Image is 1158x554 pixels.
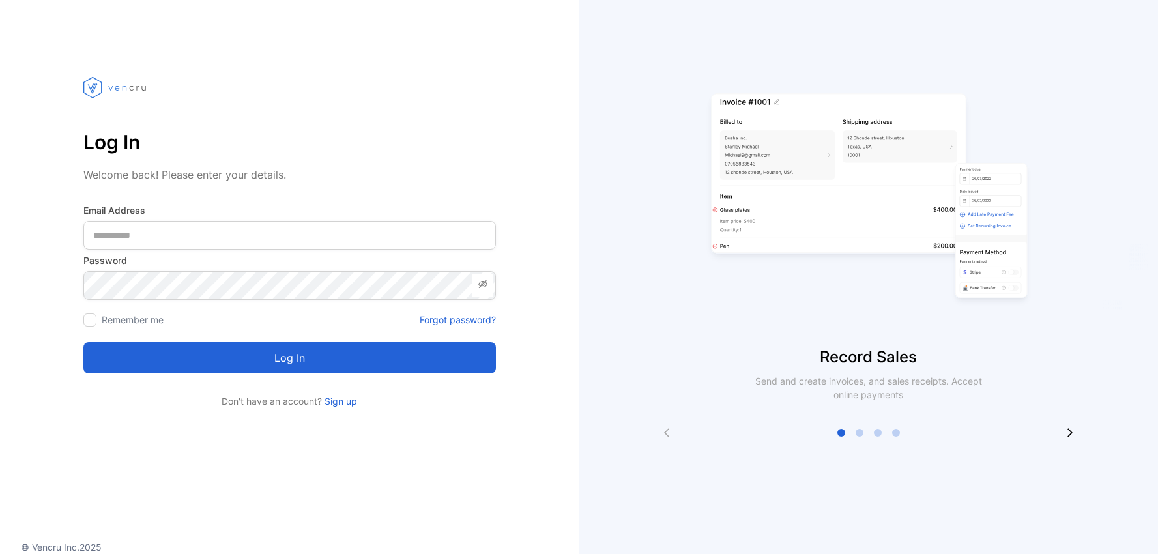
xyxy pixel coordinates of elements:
img: vencru logo [83,52,149,123]
a: Sign up [322,396,357,407]
label: Email Address [83,203,496,217]
label: Password [83,254,496,267]
label: Remember me [102,314,164,325]
a: Forgot password? [420,313,496,327]
p: Welcome back! Please enter your details. [83,167,496,182]
p: Don't have an account? [83,394,496,408]
button: Log in [83,342,496,373]
img: slider image [706,52,1032,345]
p: Log In [83,126,496,158]
p: Send and create invoices, and sales receipts. Accept online payments [744,374,994,401]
